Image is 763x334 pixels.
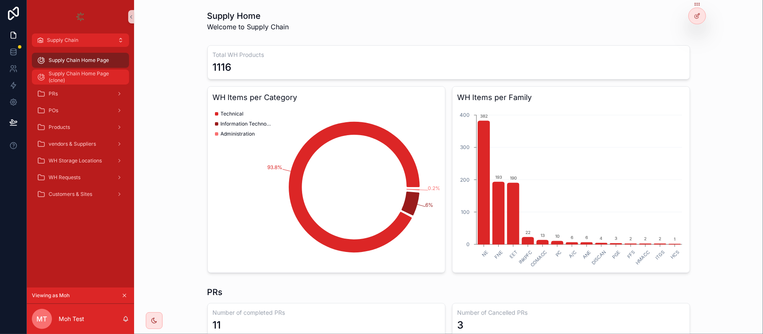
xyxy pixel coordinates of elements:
[674,236,675,242] text: 1
[644,236,647,241] text: 2
[32,33,129,47] button: Supply Chain
[49,124,70,131] span: Products
[32,153,129,168] a: WH Storage Locations
[654,249,666,261] text: ITGS
[634,249,651,266] text: HMACC
[207,10,289,22] h1: Supply Home
[32,69,129,85] a: Supply Chain Home Page (clone)
[59,315,84,323] p: Moh Test
[508,249,519,259] text: EET
[32,136,129,152] a: vendors & Suppliers
[629,236,632,241] text: 2
[615,236,617,241] text: 3
[510,175,516,180] text: 190
[213,92,440,103] h3: WH Items per Category
[541,233,545,238] text: 13
[425,202,433,208] tspan: 6%
[590,249,607,266] text: DISCAN
[27,47,134,213] div: scrollable content
[49,107,58,114] span: POs
[49,57,109,64] span: Supply Chain Home Page
[458,308,685,317] h3: Number of Cancelled PRs
[460,144,470,150] tspan: 300
[32,120,129,135] a: Products
[495,175,502,180] text: 193
[32,53,129,68] a: Supply Chain Home Page
[600,236,603,241] text: 4
[213,319,221,332] div: 11
[32,103,129,118] a: POs
[49,191,92,198] span: Customers & Sites
[525,230,530,235] text: 22
[207,286,223,298] h1: PRs
[555,234,559,239] text: 10
[49,90,58,97] span: PRs
[659,236,661,241] text: 2
[581,249,592,260] text: ANE
[221,110,244,117] span: Technical
[458,107,685,267] div: chart
[32,187,129,202] a: Customers & Sites
[213,308,440,317] h3: Number of completed PRs
[480,113,487,118] text: 382
[207,22,289,32] span: Welcome to Supply Chain
[32,292,70,299] span: Viewing as Moh
[460,112,470,118] tspan: 400
[32,170,129,185] a: WH Requests
[428,185,440,191] tspan: 0.2%
[49,70,121,84] span: Supply Chain Home Page (clone)
[567,249,577,259] text: A/C
[626,249,636,259] text: FFS
[461,209,470,215] tspan: 100
[466,241,470,247] tspan: 0
[267,164,282,170] tspan: 93.8%
[221,121,271,127] span: Information Technology
[213,107,440,267] div: chart
[47,37,78,44] span: Supply Chain
[49,174,80,181] span: WH Requests
[529,249,548,268] text: COMACC
[493,249,504,259] text: FNE
[213,61,232,74] div: 1116
[49,157,102,164] span: WH Storage Locations
[585,235,588,240] text: 6
[460,177,470,183] tspan: 200
[669,249,680,260] text: HCS
[37,314,47,324] span: MT
[213,51,685,59] h3: Total WH Products
[554,249,563,258] text: PC
[458,319,464,332] div: 3
[611,249,621,259] text: PGE
[49,141,96,147] span: vendors & Suppliers
[571,235,573,240] text: 6
[517,249,533,265] text: INKPFC
[32,86,129,101] a: PRs
[221,131,255,137] span: Administration
[481,249,489,258] text: NE
[458,92,685,103] h3: WH Items per Family
[74,10,87,23] img: App logo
